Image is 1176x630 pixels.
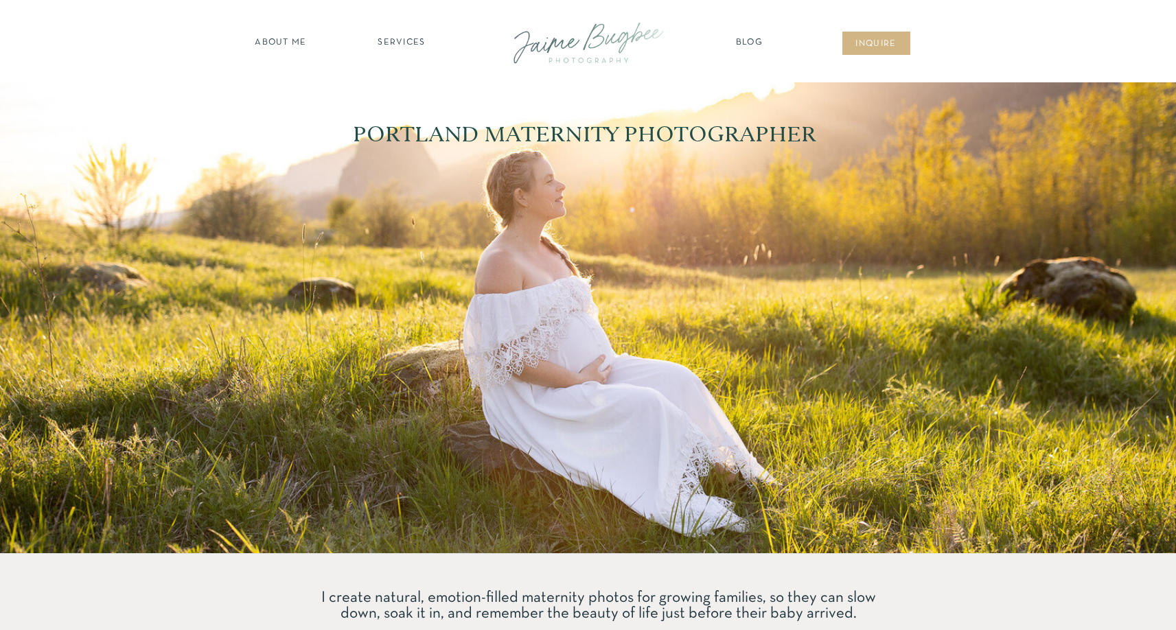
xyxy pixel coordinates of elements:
h1: PORTLAND MATERNITY PHOTOGRAPHER [353,122,824,143]
p: I create natural, emotion-filled maternity photos for growing families, so they can slow down, so... [314,590,884,627]
a: inqUIre [849,38,904,51]
a: about ME [251,36,311,50]
a: SERVICES [363,36,441,50]
a: Blog [733,36,767,50]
